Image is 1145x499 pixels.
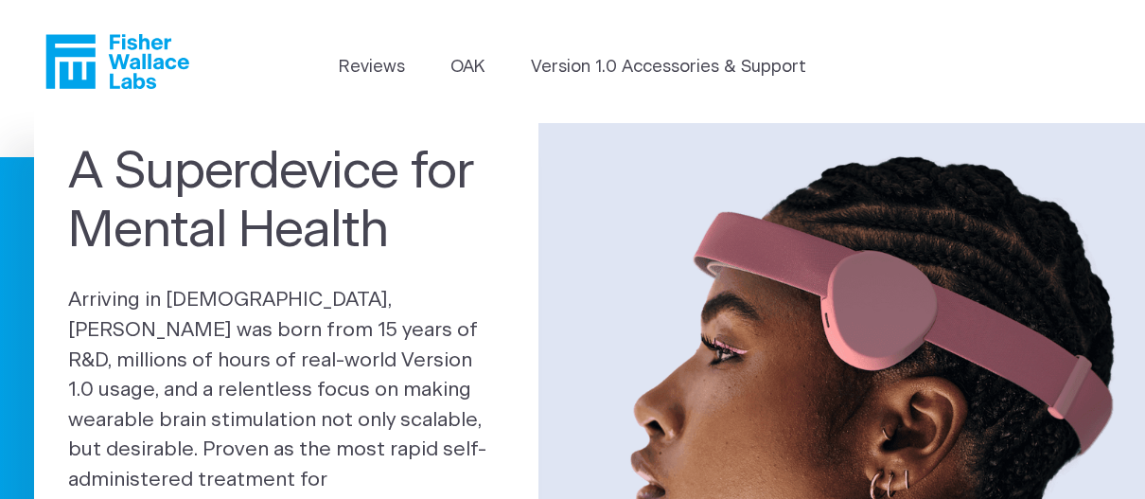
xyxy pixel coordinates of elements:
a: Version 1.0 Accessories & Support [531,55,806,80]
a: OAK [450,55,484,80]
a: Fisher Wallace [45,34,189,89]
h1: A Superdevice for Mental Health [68,143,504,261]
a: Reviews [339,55,405,80]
